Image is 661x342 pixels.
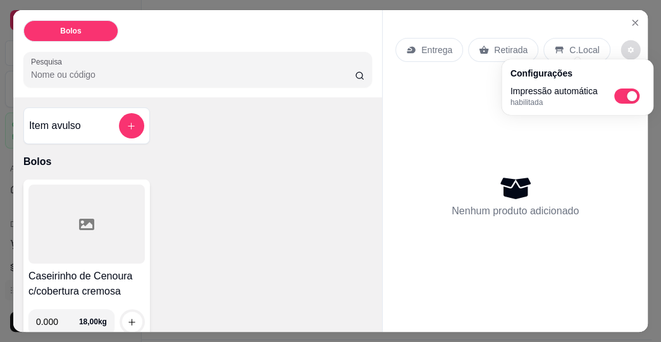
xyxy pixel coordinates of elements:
[31,68,355,81] input: Pesquisa
[119,113,144,138] button: add-separate-item
[122,312,142,332] button: increase-product-quantity
[510,85,598,97] p: Impressão automática
[452,204,579,219] p: Nenhum produto adicionado
[29,118,81,133] h4: Item avulso
[614,89,645,104] label: Automatic updates
[23,154,372,169] p: Bolos
[31,56,66,67] label: Pesquisa
[60,26,81,36] p: Bolos
[621,40,640,60] button: decrease-product-quantity
[494,44,528,56] p: Retirada
[569,44,599,56] p: C.Local
[28,269,145,299] h4: Caseirinho de Cenoura c/cobertura cremosa
[36,309,79,334] input: 0.00
[421,44,452,56] p: Entrega
[510,97,598,107] p: habilitada
[625,13,645,33] button: Close
[510,67,645,80] p: Configurações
